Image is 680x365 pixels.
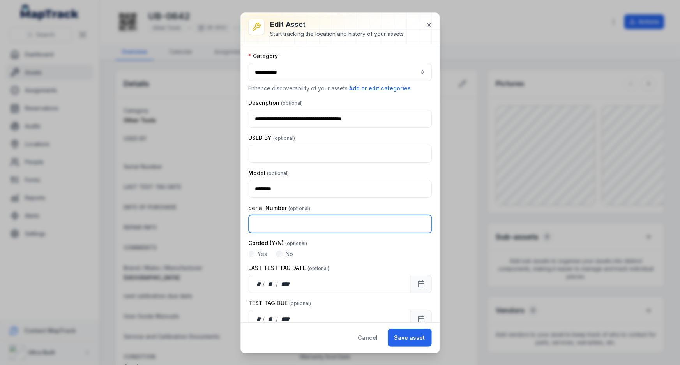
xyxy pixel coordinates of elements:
[255,315,263,323] div: day,
[279,280,293,288] div: year,
[388,329,432,347] button: Save asset
[249,264,330,272] label: LAST TEST TAG DATE
[249,239,307,247] label: Corded (Y/N)
[249,84,432,93] p: Enhance discoverability of your assets.
[265,280,276,288] div: month,
[411,275,432,293] button: Calendar
[351,329,385,347] button: Cancel
[249,52,278,60] label: Category
[279,315,293,323] div: year,
[286,250,293,258] label: No
[265,315,276,323] div: month,
[349,84,412,93] button: Add or edit categories
[263,280,265,288] div: /
[263,315,265,323] div: /
[249,299,311,307] label: TEST TAG DUE
[249,134,295,142] label: USED BY
[276,315,279,323] div: /
[270,30,405,38] div: Start tracking the location and history of your assets.
[411,310,432,328] button: Calendar
[249,204,311,212] label: Serial Number
[258,250,267,258] label: Yes
[270,19,405,30] h3: Edit asset
[255,280,263,288] div: day,
[276,280,279,288] div: /
[249,99,303,107] label: Description
[249,169,289,177] label: Model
